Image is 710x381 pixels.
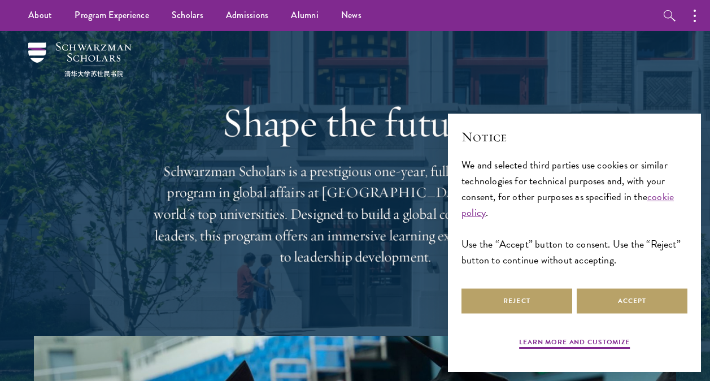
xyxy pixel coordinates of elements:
h2: Notice [461,127,687,146]
button: Reject [461,288,572,314]
a: cookie policy [461,189,674,220]
button: Learn more and customize [519,337,630,350]
h1: Shape the future. [152,99,559,146]
img: Schwarzman Scholars [28,42,132,77]
p: Schwarzman Scholars is a prestigious one-year, fully funded master’s program in global affairs at... [152,161,559,268]
button: Accept [577,288,687,314]
div: We and selected third parties use cookies or similar technologies for technical purposes and, wit... [461,157,687,269]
